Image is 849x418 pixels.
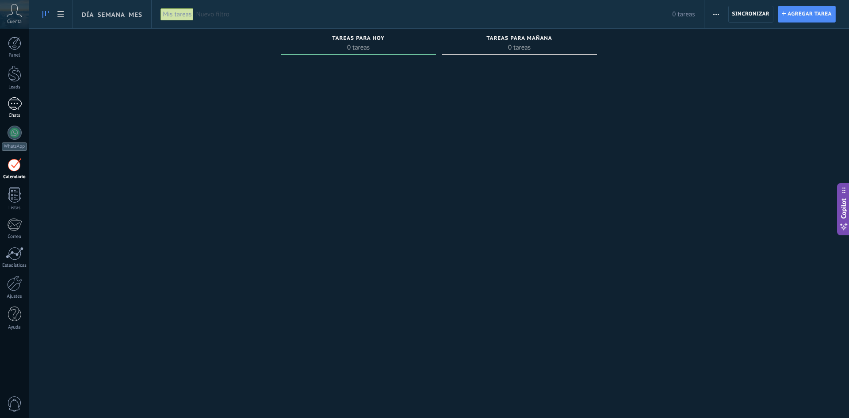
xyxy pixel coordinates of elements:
[2,294,27,299] div: Ajustes
[778,6,836,23] button: Agregar tarea
[38,6,53,23] a: To-do line
[732,12,770,17] span: Sincronizar
[2,53,27,58] div: Panel
[286,35,432,43] div: Tareas para hoy
[196,10,672,19] span: Nuevo filtro
[710,6,723,23] button: Más
[486,35,552,42] span: Tareas para mañana
[447,35,593,43] div: Tareas para mañana
[7,19,22,25] span: Cuenta
[2,263,27,268] div: Estadísticas
[788,6,832,22] span: Agregar tarea
[286,43,432,52] span: 0 tareas
[728,6,774,23] button: Sincronizar
[2,205,27,211] div: Listas
[2,113,27,119] div: Chats
[2,234,27,240] div: Correo
[839,198,848,219] span: Copilot
[672,10,695,19] span: 0 tareas
[53,6,68,23] a: To-do list
[332,35,385,42] span: Tareas para hoy
[2,84,27,90] div: Leads
[447,43,593,52] span: 0 tareas
[2,174,27,180] div: Calendario
[2,325,27,330] div: Ayuda
[2,142,27,151] div: WhatsApp
[161,8,194,21] div: Mis tareas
